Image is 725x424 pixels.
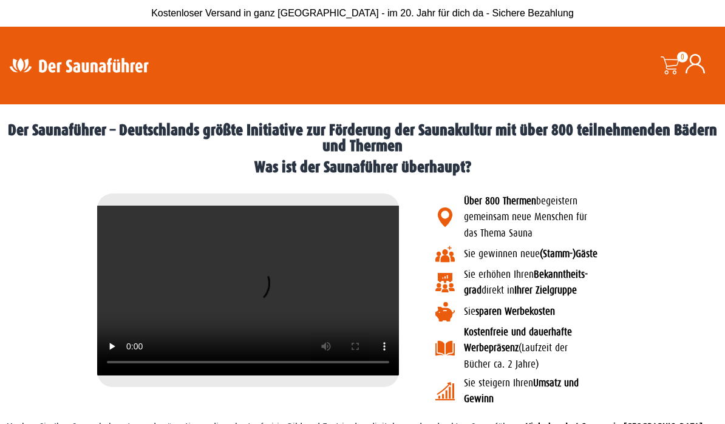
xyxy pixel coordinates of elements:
[464,325,719,372] p: (Laufzeit der Bücher ca. 2 Jahre)
[464,193,719,241] p: begeistern gemeinsam neue Menschen für das Thema Sauna
[677,52,688,62] span: 0
[464,326,572,354] b: Kostenfreie und dauerhafte Werbepräsenz
[464,267,719,299] p: Sie erhöhen Ihren direkt in
[540,248,597,260] b: (Stamm-)Gäste
[464,375,719,408] p: Sie steigern Ihren
[464,246,719,262] p: Sie gewinnen neue
[464,195,536,207] b: Über 800 Thermen
[6,123,719,153] h2: Der Saunaführer – Deutschlands größte Initiative zur Förderung der Saunakultur mit über 800 teiln...
[6,160,719,175] h2: Was ist der Saunaführer überhaupt?
[475,306,555,317] b: sparen Werbekosten
[464,304,719,320] p: Sie
[151,8,574,18] span: Kostenloser Versand in ganz [GEOGRAPHIC_DATA] - im 20. Jahr für dich da - Sichere Bezahlung
[514,284,577,296] b: Ihrer Zielgruppe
